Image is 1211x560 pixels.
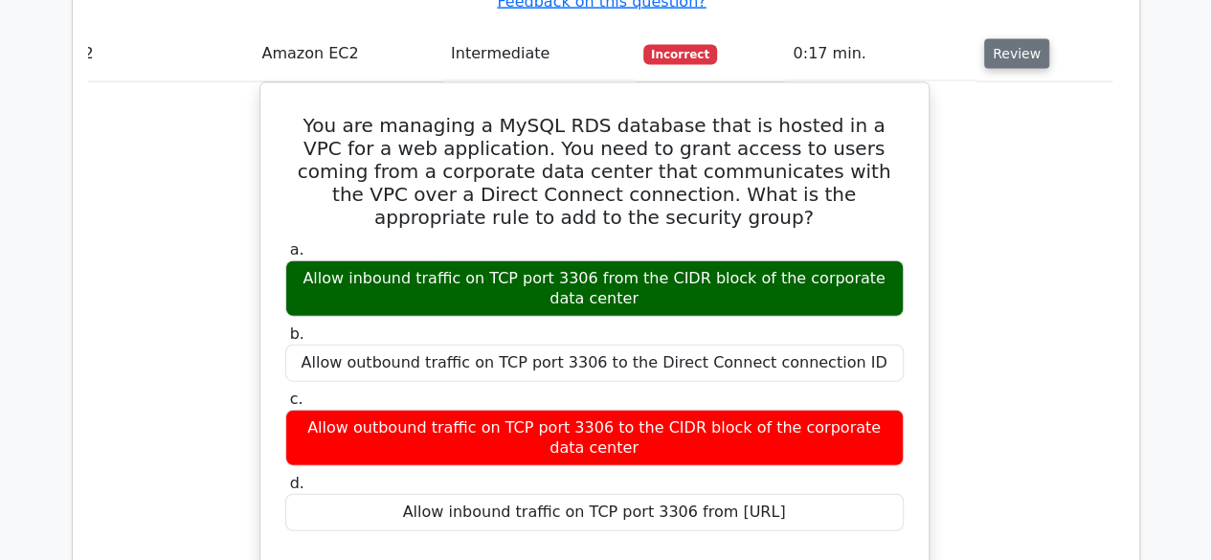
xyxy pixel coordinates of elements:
div: Allow outbound traffic on TCP port 3306 to the CIDR block of the corporate data center [285,410,904,467]
td: 2 [77,27,255,81]
td: 0:17 min. [785,27,976,81]
div: Allow inbound traffic on TCP port 3306 from [URL] [285,494,904,531]
span: c. [290,390,303,408]
button: Review [984,39,1049,69]
span: a. [290,240,304,258]
span: d. [290,474,304,492]
td: Intermediate [443,27,636,81]
h5: You are managing a MySQL RDS database that is hosted in a VPC for a web application. You need to ... [283,114,906,229]
div: Allow outbound traffic on TCP port 3306 to the Direct Connect connection ID [285,345,904,382]
span: b. [290,325,304,343]
span: Incorrect [643,45,717,64]
div: Allow inbound traffic on TCP port 3306 from the CIDR block of the corporate data center [285,260,904,318]
td: Amazon EC2 [254,27,443,81]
